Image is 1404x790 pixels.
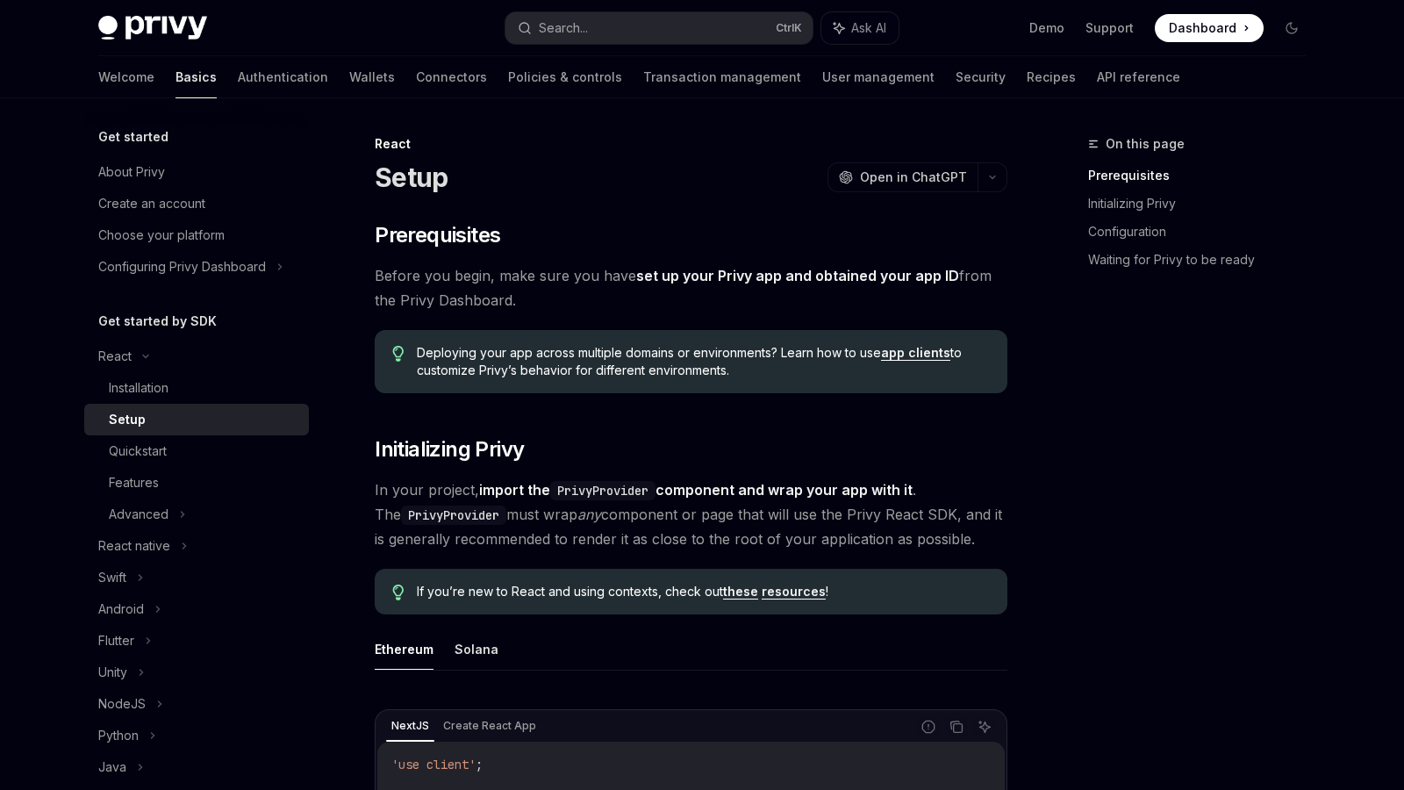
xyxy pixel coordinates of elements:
[917,715,940,738] button: Report incorrect code
[84,188,309,219] a: Create an account
[375,162,448,193] h1: Setup
[762,584,826,600] a: resources
[98,693,146,715] div: NodeJS
[98,16,207,40] img: dark logo
[109,377,168,399] div: Installation
[827,162,978,192] button: Open in ChatGPT
[98,193,205,214] div: Create an account
[98,662,127,683] div: Unity
[375,628,433,670] button: Ethereum
[1085,19,1134,37] a: Support
[1169,19,1236,37] span: Dashboard
[508,56,622,98] a: Policies & controls
[375,435,524,463] span: Initializing Privy
[643,56,801,98] a: Transaction management
[860,169,967,186] span: Open in ChatGPT
[109,441,167,462] div: Quickstart
[945,715,968,738] button: Copy the contents from the code block
[776,21,802,35] span: Ctrl K
[98,256,266,277] div: Configuring Privy Dashboard
[386,715,434,736] div: NextJS
[98,56,154,98] a: Welcome
[1278,14,1306,42] button: Toggle dark mode
[84,156,309,188] a: About Privy
[401,506,506,525] code: PrivyProvider
[505,12,813,44] button: Search...CtrlK
[455,628,498,670] button: Solana
[175,56,217,98] a: Basics
[822,56,935,98] a: User management
[98,311,217,332] h5: Get started by SDK
[375,263,1007,312] span: Before you begin, make sure you have from the Privy Dashboard.
[1088,246,1320,274] a: Waiting for Privy to be ready
[392,346,405,362] svg: Tip
[98,567,126,588] div: Swift
[636,267,959,285] a: set up your Privy app and obtained your app ID
[476,757,483,772] span: ;
[438,715,541,736] div: Create React App
[238,56,328,98] a: Authentication
[98,535,170,557] div: React native
[417,583,990,600] span: If you’re new to React and using contexts, check out !
[109,409,146,430] div: Setup
[851,19,886,37] span: Ask AI
[98,630,134,651] div: Flutter
[375,221,500,249] span: Prerequisites
[1088,218,1320,246] a: Configuration
[98,225,225,246] div: Choose your platform
[1106,133,1185,154] span: On this page
[98,126,168,147] h5: Get started
[109,504,168,525] div: Advanced
[84,467,309,499] a: Features
[375,135,1007,153] div: React
[98,162,165,183] div: About Privy
[98,346,132,367] div: React
[881,345,950,361] a: app clients
[1155,14,1264,42] a: Dashboard
[539,18,588,39] div: Search...
[349,56,395,98] a: Wallets
[98,757,126,778] div: Java
[973,715,996,738] button: Ask AI
[98,599,144,620] div: Android
[577,506,601,523] em: any
[417,344,990,379] span: Deploying your app across multiple domains or environments? Learn how to use to customize Privy’s...
[109,472,159,493] div: Features
[392,585,405,600] svg: Tip
[84,435,309,467] a: Quickstart
[1088,190,1320,218] a: Initializing Privy
[956,56,1006,98] a: Security
[821,12,899,44] button: Ask AI
[84,404,309,435] a: Setup
[550,481,655,500] code: PrivyProvider
[1027,56,1076,98] a: Recipes
[1097,56,1180,98] a: API reference
[723,584,758,600] a: these
[416,56,487,98] a: Connectors
[98,725,139,746] div: Python
[84,219,309,251] a: Choose your platform
[84,372,309,404] a: Installation
[391,757,476,772] span: 'use client'
[375,478,1007,551] span: In your project, . The must wrap component or page that will use the Privy React SDK, and it is g...
[479,481,913,499] strong: import the component and wrap your app with it
[1029,19,1064,37] a: Demo
[1088,162,1320,190] a: Prerequisites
